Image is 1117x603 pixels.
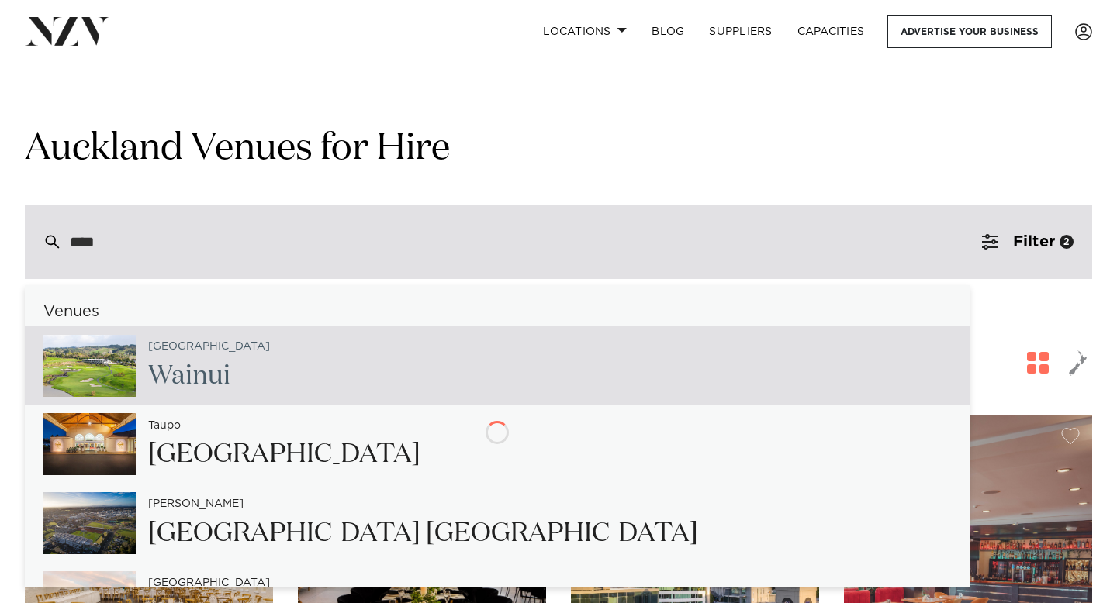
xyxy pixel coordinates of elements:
small: Taupo [148,420,181,432]
h6: Venues [25,304,970,320]
a: SUPPLIERS [697,15,784,48]
button: Filter2 [963,205,1092,279]
small: [GEOGRAPHIC_DATA] [148,341,270,353]
div: 2 [1060,235,1074,249]
h1: Auckland Venues for Hire [25,125,1092,174]
img: nzv-logo.png [25,17,109,45]
small: [PERSON_NAME] [148,498,244,510]
img: vnBvGCEsUXLaM4lkWxKjgj6nCbXO3eHJnD3qQXZ6.jpg [43,335,136,397]
small: [GEOGRAPHIC_DATA] [148,577,270,589]
img: 9JmJjisYss1001ipQetPPNr63vWYYHYw2cuu2T5p.jpg [43,413,136,475]
h2: [GEOGRAPHIC_DATA] [GEOGRAPHIC_DATA] [148,516,698,551]
span: Filter [1013,234,1055,250]
a: BLOG [639,15,697,48]
h2: Wainui [148,359,270,394]
a: Capacities [785,15,877,48]
a: Locations [531,15,639,48]
a: Advertise your business [887,15,1052,48]
h2: [GEOGRAPHIC_DATA] [148,437,420,472]
img: jZcFnG33RVKeG2ILpDG1EwkgJMqXZMuOoioRgslD.jpeg [43,492,136,554]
